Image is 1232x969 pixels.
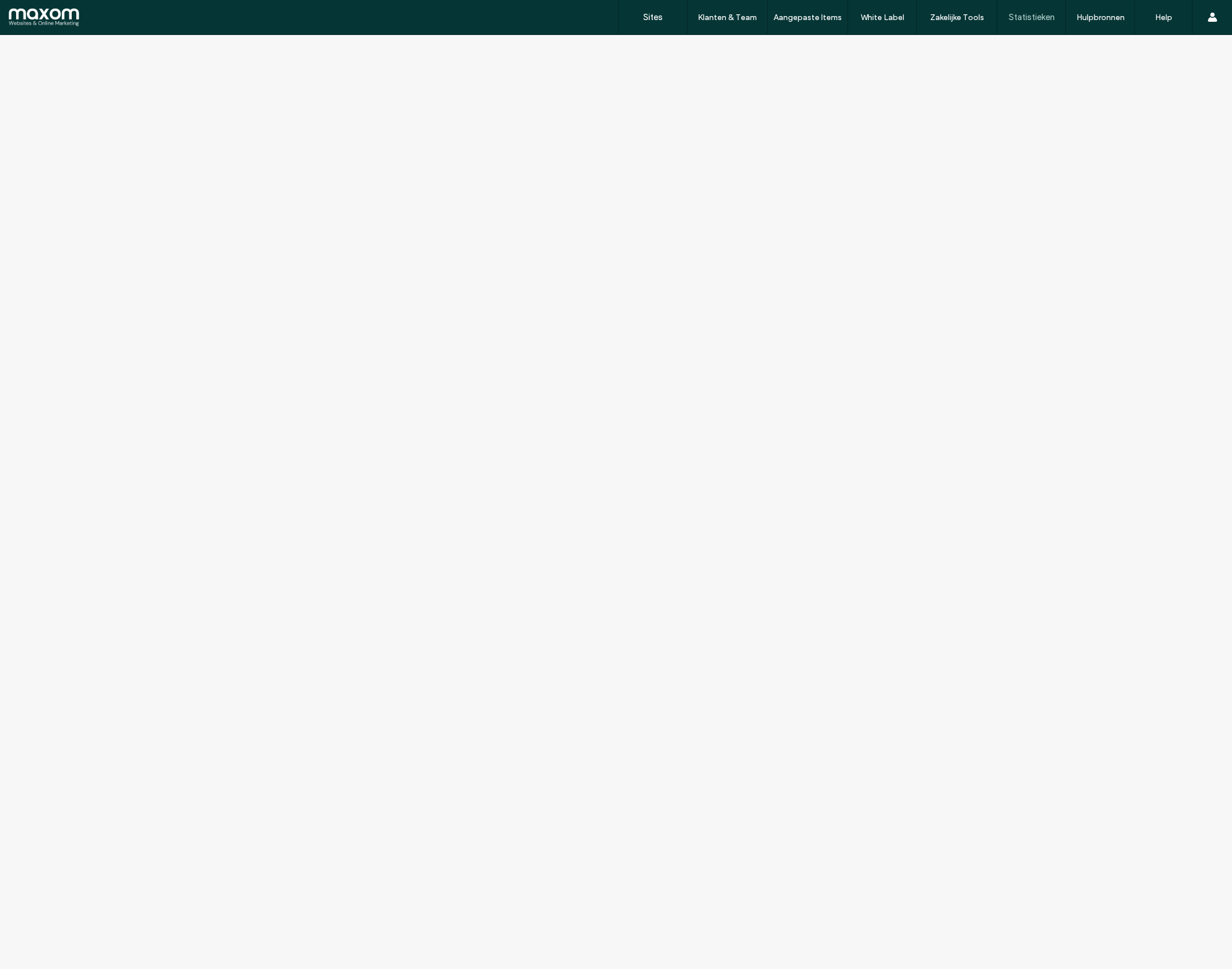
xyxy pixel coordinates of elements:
label: White Label [861,13,904,22]
label: Statistieken [1009,12,1055,22]
label: Sites [643,12,663,22]
label: Help [1155,13,1172,22]
label: Aangepaste Items [774,13,842,22]
label: Klanten & Team [698,13,757,22]
label: Zakelijke Tools [930,13,984,22]
label: Hulpbronnen [1076,13,1125,22]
